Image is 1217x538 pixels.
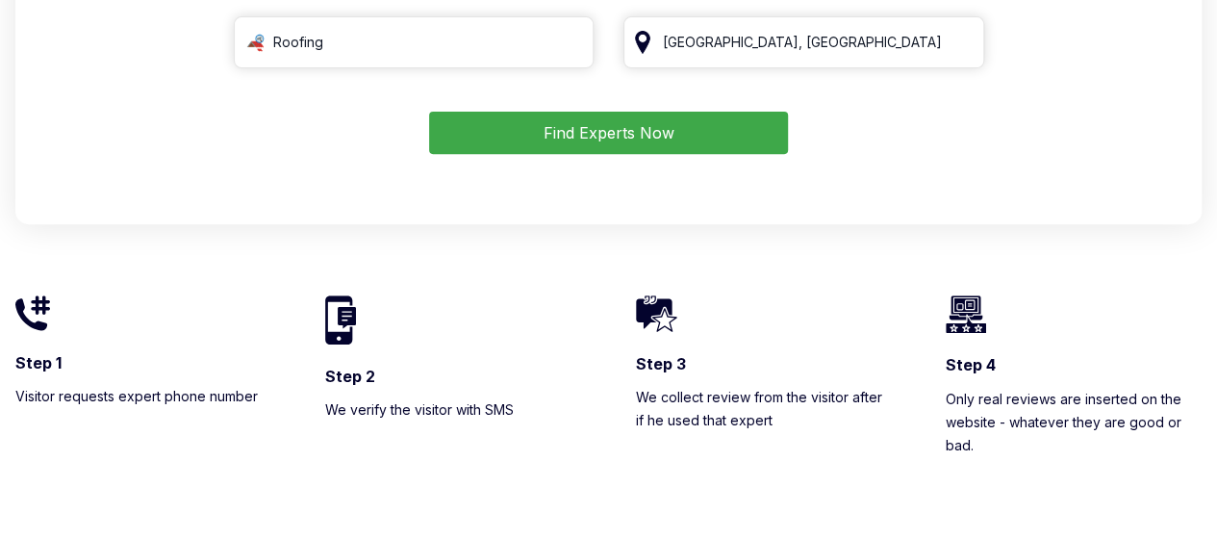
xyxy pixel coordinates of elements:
input: Search Category [234,16,595,68]
h3: Step 1 [15,352,271,373]
h3: Step 2 [325,366,581,387]
input: Your City [623,16,984,68]
img: homeIcon1 [15,295,50,331]
p: Only real reviews are inserted on the website - whatever they are good or bad. [946,388,1202,457]
img: homeIcon4 [946,295,986,333]
button: Find Experts Now [429,112,788,154]
p: We collect review from the visitor after if he used that expert [636,386,892,432]
p: We verify the visitor with SMS [325,398,581,422]
img: homeIcon3 [636,295,677,332]
h3: Step 3 [636,353,892,374]
h3: Step 4 [946,354,1202,375]
p: Visitor requests expert phone number [15,385,271,408]
img: homeIcon2 [325,295,356,344]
